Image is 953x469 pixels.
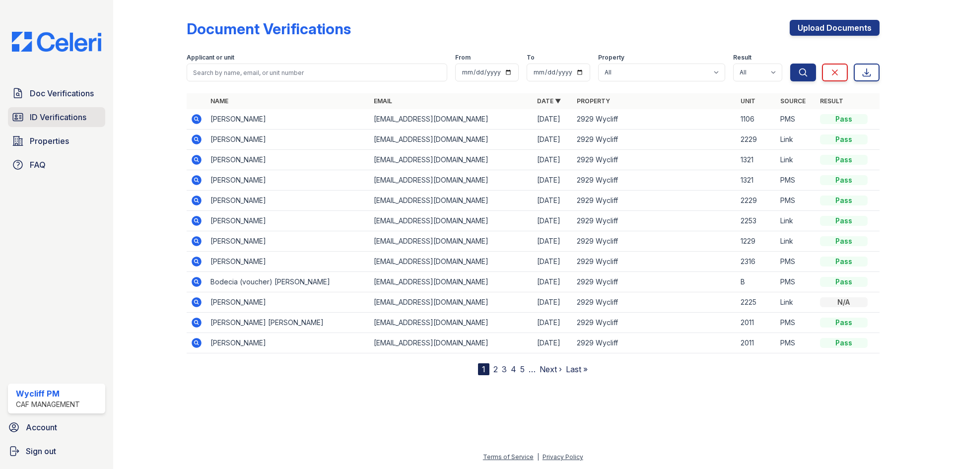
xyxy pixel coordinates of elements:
[737,313,776,333] td: 2011
[737,130,776,150] td: 2229
[30,87,94,99] span: Doc Verifications
[30,111,86,123] span: ID Verifications
[26,421,57,433] span: Account
[206,313,370,333] td: [PERSON_NAME] [PERSON_NAME]
[573,313,736,333] td: 2929 Wycliff
[206,252,370,272] td: [PERSON_NAME]
[533,170,573,191] td: [DATE]
[206,170,370,191] td: [PERSON_NAME]
[370,191,533,211] td: [EMAIL_ADDRESS][DOMAIN_NAME]
[820,318,868,328] div: Pass
[573,252,736,272] td: 2929 Wycliff
[370,231,533,252] td: [EMAIL_ADDRESS][DOMAIN_NAME]
[30,135,69,147] span: Properties
[4,441,109,461] a: Sign out
[577,97,610,105] a: Property
[537,97,561,105] a: Date ▼
[776,191,816,211] td: PMS
[30,159,46,171] span: FAQ
[187,54,234,62] label: Applicant or unit
[776,130,816,150] td: Link
[737,231,776,252] td: 1229
[820,97,843,105] a: Result
[573,150,736,170] td: 2929 Wycliff
[16,388,80,400] div: Wycliff PM
[370,252,533,272] td: [EMAIL_ADDRESS][DOMAIN_NAME]
[8,131,105,151] a: Properties
[820,277,868,287] div: Pass
[187,64,447,81] input: Search by name, email, or unit number
[187,20,351,38] div: Document Verifications
[478,363,489,375] div: 1
[573,211,736,231] td: 2929 Wycliff
[8,83,105,103] a: Doc Verifications
[776,313,816,333] td: PMS
[206,130,370,150] td: [PERSON_NAME]
[533,191,573,211] td: [DATE]
[776,333,816,353] td: PMS
[206,211,370,231] td: [PERSON_NAME]
[737,150,776,170] td: 1321
[8,107,105,127] a: ID Verifications
[820,175,868,185] div: Pass
[573,292,736,313] td: 2929 Wycliff
[520,364,525,374] a: 5
[820,236,868,246] div: Pass
[820,134,868,144] div: Pass
[776,150,816,170] td: Link
[210,97,228,105] a: Name
[573,191,736,211] td: 2929 Wycliff
[533,313,573,333] td: [DATE]
[370,150,533,170] td: [EMAIL_ADDRESS][DOMAIN_NAME]
[370,130,533,150] td: [EMAIL_ADDRESS][DOMAIN_NAME]
[206,333,370,353] td: [PERSON_NAME]
[820,338,868,348] div: Pass
[573,272,736,292] td: 2929 Wycliff
[533,211,573,231] td: [DATE]
[820,155,868,165] div: Pass
[737,109,776,130] td: 1106
[533,109,573,130] td: [DATE]
[776,211,816,231] td: Link
[737,292,776,313] td: 2225
[573,109,736,130] td: 2929 Wycliff
[598,54,624,62] label: Property
[511,364,516,374] a: 4
[8,155,105,175] a: FAQ
[502,364,507,374] a: 3
[206,150,370,170] td: [PERSON_NAME]
[573,170,736,191] td: 2929 Wycliff
[493,364,498,374] a: 2
[776,231,816,252] td: Link
[370,109,533,130] td: [EMAIL_ADDRESS][DOMAIN_NAME]
[370,313,533,333] td: [EMAIL_ADDRESS][DOMAIN_NAME]
[737,211,776,231] td: 2253
[206,109,370,130] td: [PERSON_NAME]
[540,364,562,374] a: Next ›
[483,453,534,461] a: Terms of Service
[573,333,736,353] td: 2929 Wycliff
[780,97,806,105] a: Source
[566,364,588,374] a: Last »
[820,196,868,205] div: Pass
[733,54,751,62] label: Result
[533,272,573,292] td: [DATE]
[4,32,109,52] img: CE_Logo_Blue-a8612792a0a2168367f1c8372b55b34899dd931a85d93a1a3d3e32e68fde9ad4.png
[370,211,533,231] td: [EMAIL_ADDRESS][DOMAIN_NAME]
[737,170,776,191] td: 1321
[533,333,573,353] td: [DATE]
[737,333,776,353] td: 2011
[537,453,539,461] div: |
[776,109,816,130] td: PMS
[206,231,370,252] td: [PERSON_NAME]
[206,191,370,211] td: [PERSON_NAME]
[741,97,755,105] a: Unit
[533,231,573,252] td: [DATE]
[737,272,776,292] td: B
[370,333,533,353] td: [EMAIL_ADDRESS][DOMAIN_NAME]
[776,170,816,191] td: PMS
[527,54,535,62] label: To
[776,252,816,272] td: PMS
[820,257,868,267] div: Pass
